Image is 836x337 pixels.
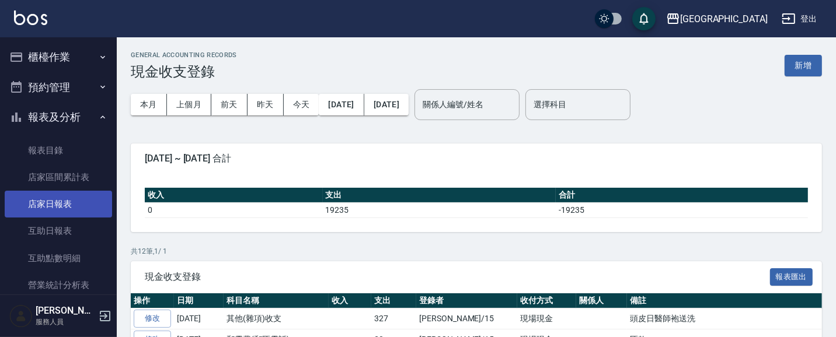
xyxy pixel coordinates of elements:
[770,271,813,282] a: 報表匯出
[36,317,95,327] p: 服務人員
[14,10,47,25] img: Logo
[5,137,112,164] a: 報表目錄
[5,272,112,299] a: 營業統計分析表
[224,308,329,329] td: 其他(雜項)收支
[785,59,822,71] a: 新增
[661,7,772,31] button: [GEOGRAPHIC_DATA]
[5,42,112,72] button: 櫃檯作業
[323,188,556,203] th: 支出
[556,188,808,203] th: 合計
[5,217,112,244] a: 互助日報表
[329,293,371,308] th: 收入
[632,7,656,30] button: save
[36,305,95,317] h5: [PERSON_NAME]
[5,72,112,103] button: 預約管理
[777,8,822,30] button: 登出
[284,94,319,115] button: 今天
[371,308,416,329] td: 327
[416,293,517,308] th: 登錄者
[5,164,112,191] a: 店家區間累計表
[145,271,770,283] span: 現金收支登錄
[416,308,517,329] td: [PERSON_NAME]/15
[211,94,248,115] button: 前天
[145,153,808,164] span: [DATE] ~ [DATE] 合計
[224,293,329,308] th: 科目名稱
[134,310,171,328] a: 修改
[145,202,323,217] td: 0
[174,308,224,329] td: [DATE]
[248,94,284,115] button: 昨天
[680,12,768,26] div: [GEOGRAPHIC_DATA]
[319,94,364,115] button: [DATE]
[5,191,112,217] a: 店家日報表
[9,304,33,328] img: Person
[145,188,323,203] th: 收入
[167,94,211,115] button: 上個月
[131,64,237,80] h3: 現金收支登錄
[5,102,112,132] button: 報表及分析
[131,293,174,308] th: 操作
[785,55,822,76] button: 新增
[131,246,822,257] p: 共 12 筆, 1 / 1
[323,202,556,217] td: 19235
[174,293,224,308] th: 日期
[517,308,576,329] td: 現場現金
[131,94,167,115] button: 本月
[556,202,808,217] td: -19235
[5,245,112,272] a: 互助點數明細
[131,51,237,59] h2: GENERAL ACCOUNTING RECORDS
[770,268,813,286] button: 報表匯出
[517,293,576,308] th: 收付方式
[371,293,416,308] th: 支出
[576,293,627,308] th: 關係人
[364,94,409,115] button: [DATE]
